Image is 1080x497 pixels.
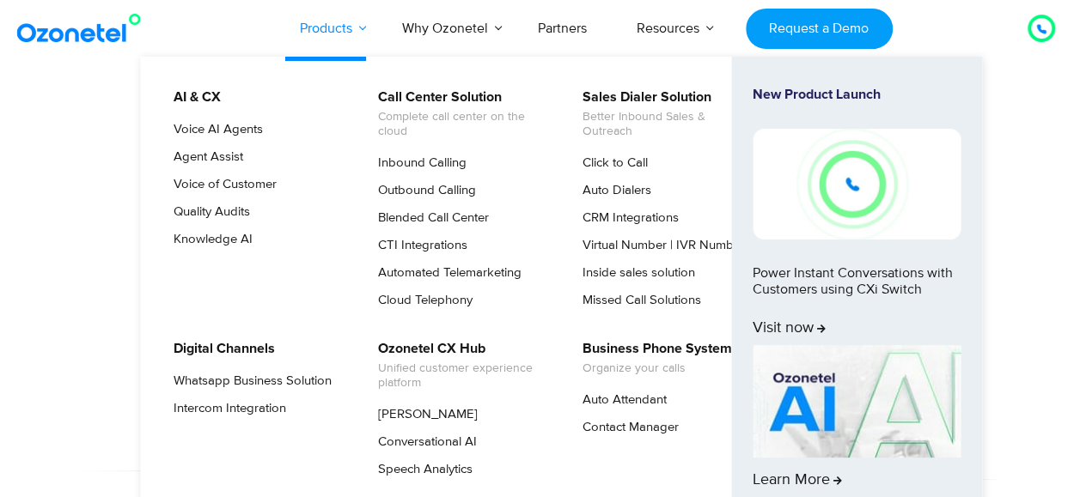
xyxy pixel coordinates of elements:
[753,129,961,239] img: New-Project-17.png
[583,361,732,376] span: Organize your calls
[162,174,279,195] a: Voice of Customer
[367,208,491,228] a: Blended Call Center
[162,202,253,222] a: Quality Audits
[571,290,704,311] a: Missed Call Solutions
[367,235,470,256] a: CTI Integrations
[571,263,698,283] a: Inside sales solution
[571,338,735,379] a: Business Phone SystemOrganize your calls
[367,263,524,283] a: Automated Telemarketing
[162,371,334,391] a: Whatsapp Business Solution
[64,154,1017,236] div: Customer Experiences
[378,361,547,391] span: Unified customer experience platform
[378,110,547,139] span: Complete call center on the cloud
[571,87,754,142] a: Sales Dialer SolutionBetter Inbound Sales & Outreach
[367,180,479,201] a: Outbound Calling
[583,110,752,139] span: Better Inbound Sales & Outreach
[367,290,475,311] a: Cloud Telephony
[162,398,289,419] a: Intercom Integration
[571,417,681,438] a: Contact Manager
[64,109,1017,164] div: Orchestrate Intelligent
[753,345,961,490] a: Learn More
[753,319,826,338] span: Visit now
[753,87,961,338] a: New Product LaunchPower Instant Conversations with Customers using CXi SwitchVisit now
[162,338,278,360] a: Digital Channels
[367,404,480,425] a: [PERSON_NAME]
[64,237,1017,256] div: Turn every conversation into a growth engine for your enterprise.
[571,235,747,256] a: Virtual Number | IVR Number
[367,87,550,142] a: Call Center SolutionComplete call center on the cloud
[753,471,842,490] span: Learn More
[367,338,550,393] a: Ozonetel CX HubUnified customer experience platform
[162,147,246,167] a: Agent Assist
[367,432,479,452] a: Conversational AI
[571,208,681,228] a: CRM Integrations
[162,119,265,140] a: Voice AI Agents
[162,87,223,108] a: AI & CX
[367,459,475,480] a: Speech Analytics
[746,9,893,49] a: Request a Demo
[753,345,961,458] img: AI
[571,390,669,410] a: Auto Attendant
[162,229,255,250] a: Knowledge AI
[571,180,654,201] a: Auto Dialers
[367,153,469,173] a: Inbound Calling
[571,153,650,173] a: Click to Call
